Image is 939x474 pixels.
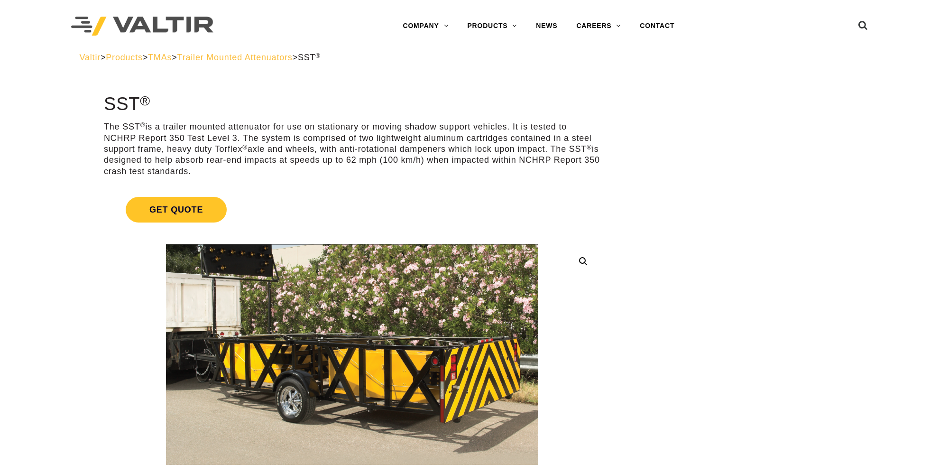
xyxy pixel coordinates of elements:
[104,186,600,234] a: Get Quote
[567,17,630,36] a: CAREERS
[104,94,600,114] h1: SST
[140,121,146,129] sup: ®
[126,197,227,223] span: Get Quote
[242,144,248,151] sup: ®
[630,17,684,36] a: CONTACT
[104,121,600,177] p: The SST is a trailer mounted attenuator for use on stationary or moving shadow support vehicles. ...
[315,52,321,59] sup: ®
[140,93,150,108] sup: ®
[71,17,213,36] img: Valtir
[80,53,101,62] a: Valtir
[526,17,567,36] a: NEWS
[80,52,860,63] div: > > > >
[394,17,458,36] a: COMPANY
[177,53,293,62] a: Trailer Mounted Attenuators
[148,53,172,62] a: TMAs
[458,17,526,36] a: PRODUCTS
[587,144,592,151] sup: ®
[298,53,321,62] span: SST
[106,53,142,62] a: Products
